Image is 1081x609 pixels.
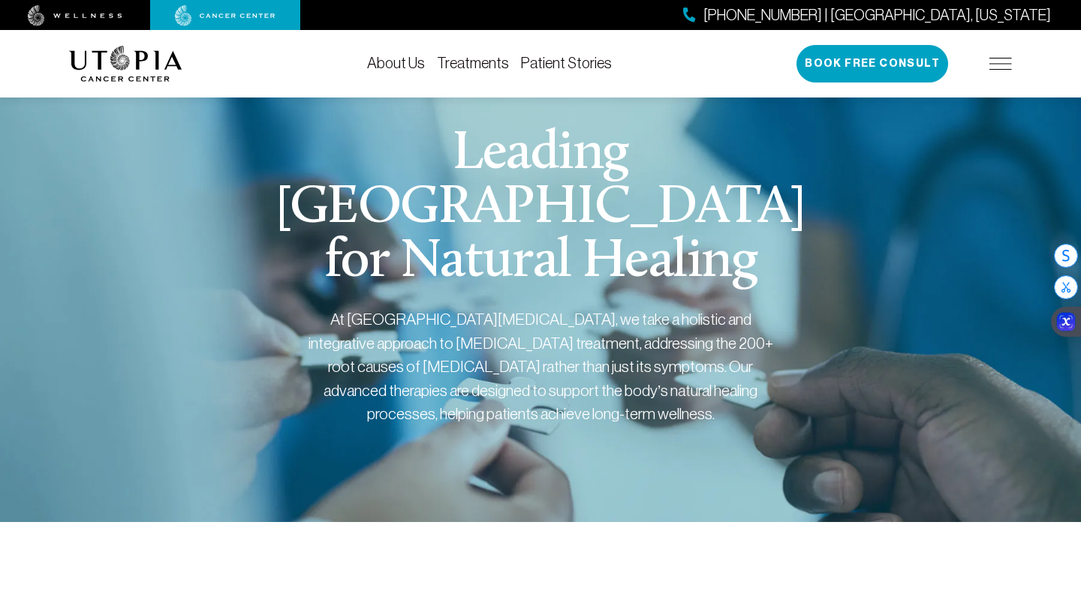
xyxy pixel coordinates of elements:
[28,5,122,26] img: wellness
[254,127,828,289] h1: Leading [GEOGRAPHIC_DATA] for Natural Healing
[69,46,182,82] img: logo
[175,5,276,26] img: cancer center
[703,4,1051,26] span: [PHONE_NUMBER] | [GEOGRAPHIC_DATA], [US_STATE]
[683,4,1051,26] a: [PHONE_NUMBER] | [GEOGRAPHIC_DATA], [US_STATE]
[521,55,612,71] a: Patient Stories
[796,45,948,82] button: Book Free Consult
[367,55,425,71] a: About Us
[308,307,773,426] div: At [GEOGRAPHIC_DATA][MEDICAL_DATA], we take a holistic and integrative approach to [MEDICAL_DATA]...
[989,58,1012,70] img: icon-hamburger
[437,55,509,71] a: Treatments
